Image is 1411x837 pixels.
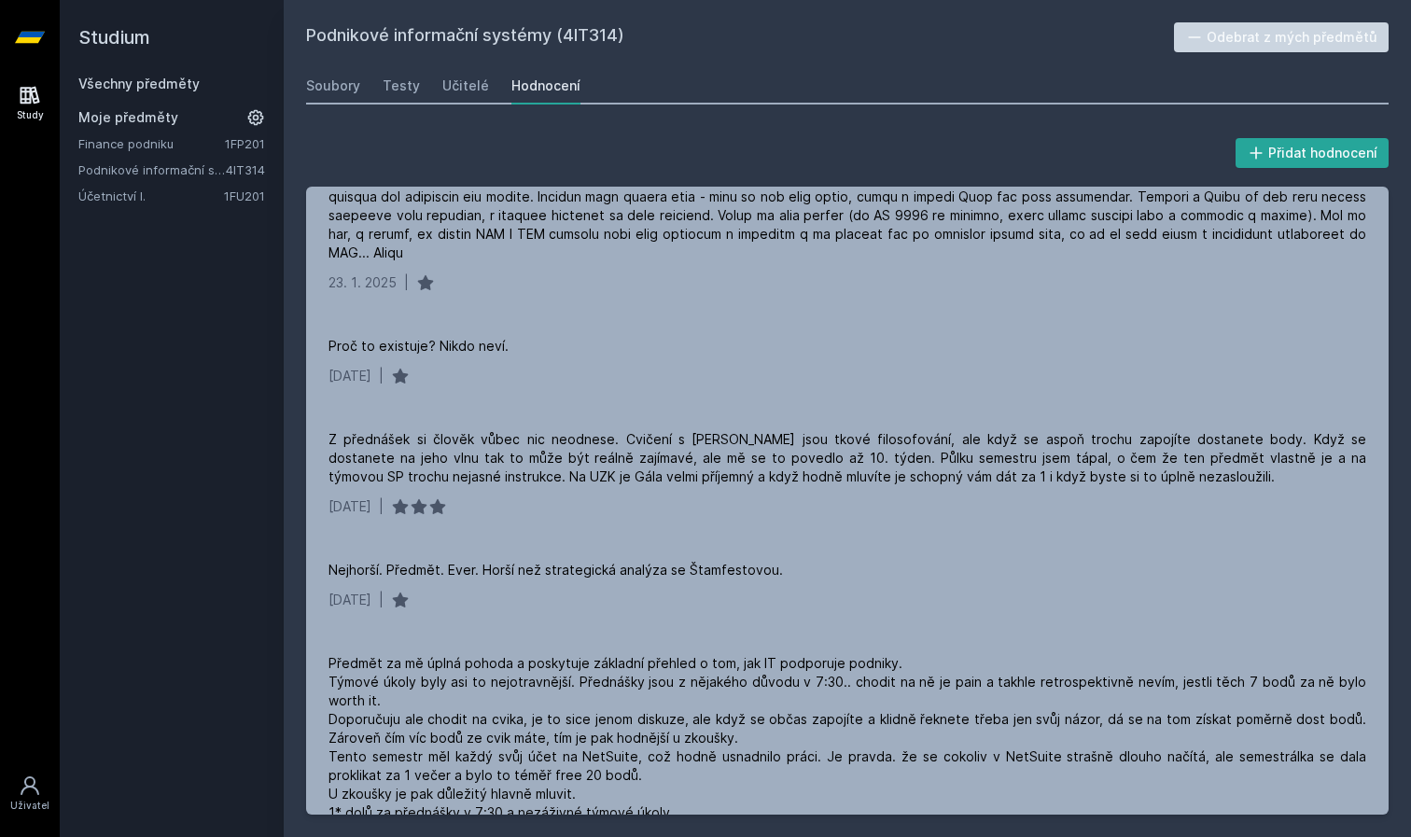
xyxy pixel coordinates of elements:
a: Finance podniku [78,134,225,153]
a: 1FU201 [224,188,265,203]
a: Study [4,75,56,132]
div: Lorem ipsu do, si am consec adipisci el SED doei., tem incidid. Utlabor et d 38% magnaa, 90% enim... [328,132,1366,262]
div: Nejhorší. Předmět. Ever. Horší než strategická analýza se Štamfestovou. [328,561,783,579]
div: | [379,497,384,516]
button: Přidat hodnocení [1236,138,1390,168]
a: Hodnocení [511,67,580,105]
div: Study [17,108,44,122]
a: 4IT314 [226,162,265,177]
div: Testy [383,77,420,95]
a: Účetnictví I. [78,187,224,205]
span: Moje předměty [78,108,178,127]
div: Hodnocení [511,77,580,95]
div: Uživatel [10,799,49,813]
a: Soubory [306,67,360,105]
a: Uživatel [4,765,56,822]
div: | [379,367,384,385]
div: [DATE] [328,367,371,385]
a: Testy [383,67,420,105]
div: Učitelé [442,77,489,95]
div: Z přednášek si člověk vůbec nic neodnese. Cvičení s [PERSON_NAME] jsou tkové filosofování, ale kd... [328,430,1366,486]
div: [DATE] [328,591,371,609]
h2: Podnikové informační systémy (4IT314) [306,22,1174,52]
div: | [379,591,384,609]
a: 1FP201 [225,136,265,151]
div: 23. 1. 2025 [328,273,397,292]
div: Proč to existuje? Nikdo neví. [328,337,509,356]
button: Odebrat z mých předmětů [1174,22,1390,52]
a: Podnikové informační systémy [78,160,226,179]
a: Všechny předměty [78,76,200,91]
div: [DATE] [328,497,371,516]
div: | [404,273,409,292]
div: Soubory [306,77,360,95]
a: Učitelé [442,67,489,105]
div: Předmět za mě úplná pohoda a poskytuje základní přehled o tom, jak IT podporuje podniky. Týmové ú... [328,654,1366,822]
